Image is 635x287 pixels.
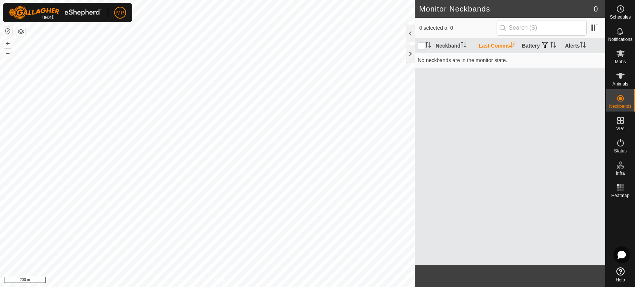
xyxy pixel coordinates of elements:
p-sorticon: Activate to sort [461,43,466,49]
span: Status [614,149,626,153]
p-sorticon: Activate to sort [550,43,556,49]
p-sorticon: Activate to sort [510,43,516,49]
span: MP [116,9,124,17]
img: Gallagher Logo [9,6,102,19]
span: Schedules [610,15,631,19]
th: Neckband [433,39,476,53]
span: Infra [616,171,625,175]
span: Notifications [608,37,632,42]
span: Animals [612,82,628,86]
button: Reset Map [3,27,12,36]
span: Neckbands [609,104,631,109]
button: – [3,49,12,58]
h2: Monitor Neckbands [419,4,594,13]
a: Contact Us [215,277,237,284]
span: VPs [616,126,624,131]
span: 0 [594,3,598,14]
th: Battery [519,39,562,53]
input: Search (S) [497,20,587,36]
th: Alerts [562,39,605,53]
th: Last Comms [476,39,519,53]
span: Heatmap [611,193,629,198]
button: + [3,39,12,48]
a: Help [606,264,635,285]
span: Mobs [615,59,626,64]
button: Map Layers [16,27,25,36]
p-sorticon: Activate to sort [580,43,586,49]
span: 0 selected of 0 [419,24,497,32]
span: Help [616,278,625,282]
a: Privacy Policy [178,277,206,284]
td: No neckbands are in the monitor state. [415,53,605,68]
p-sorticon: Activate to sort [425,43,431,49]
